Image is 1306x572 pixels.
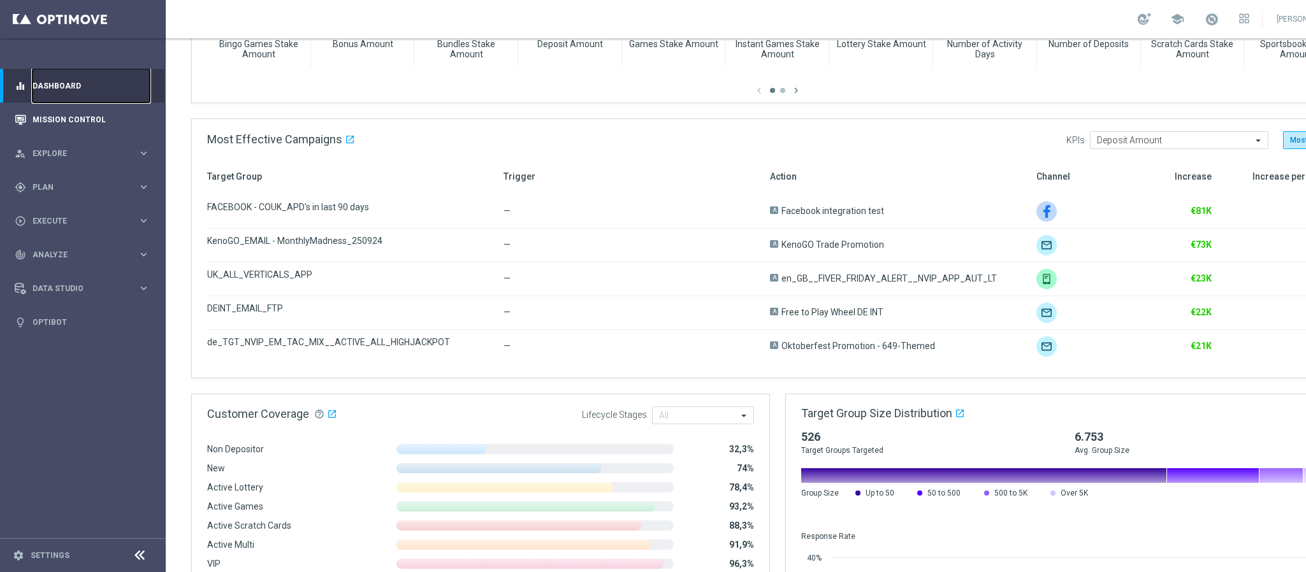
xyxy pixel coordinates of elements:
[15,148,138,159] div: Explore
[14,115,150,125] button: Mission Control
[15,249,26,261] i: track_changes
[33,103,150,136] a: Mission Control
[138,215,150,227] i: keyboard_arrow_right
[33,305,150,339] a: Optibot
[1170,12,1184,26] span: school
[31,552,69,559] a: Settings
[15,283,138,294] div: Data Studio
[33,217,138,225] span: Execute
[15,148,26,159] i: person_search
[33,69,150,103] a: Dashboard
[15,182,26,193] i: gps_fixed
[33,183,138,191] span: Plan
[14,317,150,327] button: lightbulb Optibot
[15,249,138,261] div: Analyze
[15,215,138,227] div: Execute
[15,103,150,136] div: Mission Control
[138,181,150,193] i: keyboard_arrow_right
[33,285,138,292] span: Data Studio
[33,251,138,259] span: Analyze
[15,215,26,227] i: play_circle_outline
[14,216,150,226] button: play_circle_outline Execute keyboard_arrow_right
[15,317,26,328] i: lightbulb
[15,182,138,193] div: Plan
[33,150,138,157] span: Explore
[15,305,150,339] div: Optibot
[14,81,150,91] button: equalizer Dashboard
[138,248,150,261] i: keyboard_arrow_right
[14,182,150,192] button: gps_fixed Plan keyboard_arrow_right
[138,147,150,159] i: keyboard_arrow_right
[14,148,150,159] button: person_search Explore keyboard_arrow_right
[138,282,150,294] i: keyboard_arrow_right
[15,69,150,103] div: Dashboard
[14,250,150,260] button: track_changes Analyze keyboard_arrow_right
[14,283,150,294] button: Data Studio keyboard_arrow_right
[15,80,26,92] i: equalizer
[13,550,24,561] i: settings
